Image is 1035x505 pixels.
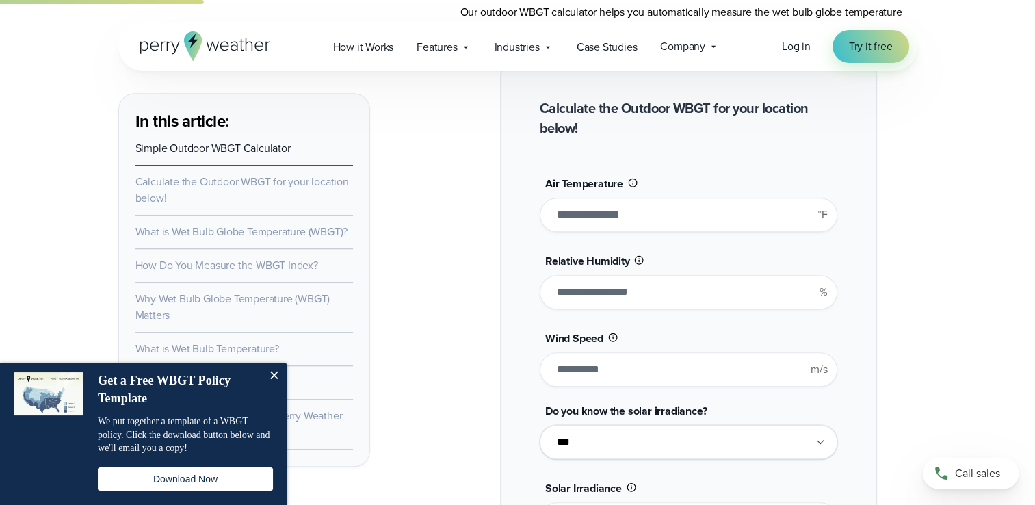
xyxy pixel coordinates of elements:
[782,38,811,54] span: Log in
[782,38,811,55] a: Log in
[98,415,273,455] p: We put together a template of a WBGT policy. Click the download button below and we'll email you ...
[322,33,406,61] a: How it Works
[135,341,279,357] a: What is Wet Bulb Temperature?
[135,257,318,273] a: How Do You Measure the WBGT Index?
[540,99,837,138] h2: Calculate the Outdoor WBGT for your location below!
[923,458,1019,489] a: Call sales
[98,467,273,491] button: Download Now
[260,363,287,390] button: Close
[135,110,353,132] h3: In this article:
[565,33,649,61] a: Case Studies
[545,480,622,496] span: Solar Irradiance
[545,403,707,419] span: Do you know the solar irradiance?
[135,224,348,239] a: What is Wet Bulb Globe Temperature (WBGT)?
[833,30,909,63] a: Try it free
[545,176,623,192] span: Air Temperature
[577,39,638,55] span: Case Studies
[14,372,83,415] img: dialog featured image
[545,331,603,346] span: Wind Speed
[135,174,349,206] a: Calculate the Outdoor WBGT for your location below!
[660,38,705,55] span: Company
[545,253,630,269] span: Relative Humidity
[135,140,291,156] a: Simple Outdoor WBGT Calculator
[135,291,330,323] a: Why Wet Bulb Globe Temperature (WBGT) Matters
[460,4,917,37] p: Our outdoor WBGT calculator helps you automatically measure the wet bulb globe temperature quickl...
[849,38,893,55] span: Try it free
[417,39,457,55] span: Features
[955,465,1000,482] span: Call sales
[333,39,394,55] span: How it Works
[98,372,259,407] h4: Get a Free WBGT Policy Template
[495,39,540,55] span: Industries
